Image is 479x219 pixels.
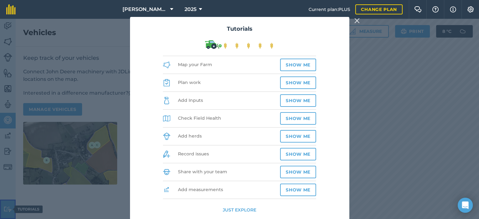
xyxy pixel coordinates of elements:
button: Show me [280,112,316,125]
img: fieldmargin Logo [6,4,16,14]
img: Illustration of a green combine harvester harvesting wheat [205,40,275,50]
li: Add Inputs [163,92,316,110]
img: Two speech bubbles overlapping with the left bubble in the forefront [414,6,422,13]
li: Add measurements [163,181,316,199]
span: 2025 [185,6,196,13]
li: Plan work [163,74,316,92]
button: Show me [280,184,316,196]
button: Show me [280,94,316,107]
button: Show me [280,130,316,143]
img: A question mark icon [432,6,439,13]
button: Show me [280,59,316,71]
li: Add herds [163,128,316,145]
li: Share with your team [163,163,316,181]
button: Show me [280,148,316,160]
li: Record issues [163,145,316,163]
img: A cog icon [467,6,474,13]
span: [PERSON_NAME][GEOGRAPHIC_DATA] [122,6,168,13]
span: Current plan : PLUS [309,6,350,13]
button: Show me [280,166,316,178]
li: Check Field Health [163,110,316,128]
img: svg+xml;base64,PHN2ZyB4bWxucz0iaHR0cDovL3d3dy53My5vcmcvMjAwMC9zdmciIHdpZHRoPSIyMiIgaGVpZ2h0PSIzMC... [354,17,360,24]
a: Change plan [355,4,403,14]
button: Show me [280,76,316,89]
img: svg+xml;base64,PHN2ZyB4bWxucz0iaHR0cDovL3d3dy53My5vcmcvMjAwMC9zdmciIHdpZHRoPSIxNyIgaGVpZ2h0PSIxNy... [450,6,456,13]
li: Map your Farm [163,56,316,74]
div: Open Intercom Messenger [458,198,473,213]
h2: Tutorials [138,24,342,34]
button: Just explore [223,206,256,213]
